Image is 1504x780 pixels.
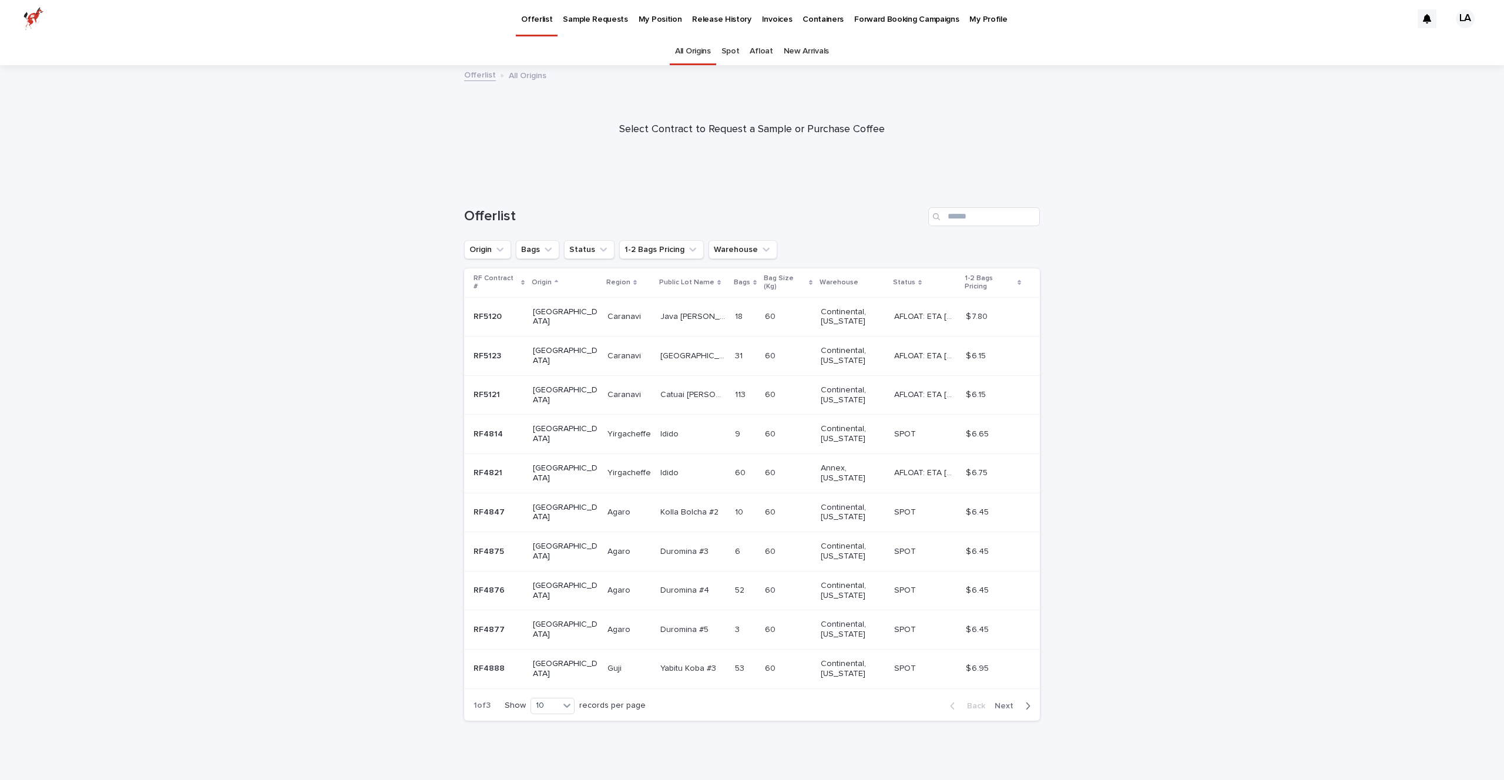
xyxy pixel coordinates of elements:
p: [GEOGRAPHIC_DATA] [533,659,598,679]
p: 10 [735,505,746,517]
tr: RF5121RF5121 [GEOGRAPHIC_DATA]CaranaviCaranavi Catuai [PERSON_NAME]Catuai [PERSON_NAME] 113113 60... [464,375,1040,415]
p: 1-2 Bags Pricing [965,272,1015,294]
a: New Arrivals [784,38,829,65]
p: $ 6.45 [966,623,991,635]
p: Select Contract to Request a Sample or Purchase Coffee [517,123,987,136]
p: SPOT [894,544,918,557]
p: [GEOGRAPHIC_DATA] [660,349,728,361]
p: Caranavi [607,310,643,322]
tr: RF4875RF4875 [GEOGRAPHIC_DATA]AgaroAgaro Duromina #3Duromina #3 66 6060 Continental, [US_STATE] S... [464,532,1040,571]
p: Java [PERSON_NAME] [660,310,728,322]
p: AFLOAT: ETA 09-28-2025 [894,466,959,478]
tr: RF4814RF4814 [GEOGRAPHIC_DATA]YirgacheffeYirgacheffe IdidoIdido 99 6060 Continental, [US_STATE] S... [464,415,1040,454]
tr: RF4888RF4888 [GEOGRAPHIC_DATA]GujiGuji Yabitu Koba #3Yabitu Koba #3 5353 6060 Continental, [US_ST... [464,649,1040,688]
button: Back [941,701,990,711]
p: RF Contract # [474,272,518,294]
p: Catuai [PERSON_NAME] [660,388,728,400]
p: Agaro [607,623,633,635]
p: $ 6.15 [966,349,988,361]
p: Guji [607,661,624,674]
p: 3 [735,623,742,635]
p: [GEOGRAPHIC_DATA] [533,307,598,327]
p: Agaro [607,505,633,517]
h1: Offerlist [464,208,924,225]
a: Offerlist [464,68,496,81]
tr: RF4847RF4847 [GEOGRAPHIC_DATA]AgaroAgaro Kolla Bolcha #2Kolla Bolcha #2 1010 6060 Continental, [U... [464,493,1040,532]
p: Agaro [607,544,633,557]
p: 18 [735,310,745,322]
p: 60 [765,466,778,478]
p: 60 [765,583,778,596]
p: RF4847 [474,505,507,517]
p: SPOT [894,623,918,635]
p: Yirgacheffe [607,427,653,439]
p: Kolla Bolcha #2 [660,505,721,517]
p: [GEOGRAPHIC_DATA] [533,424,598,444]
p: Caranavi [607,388,643,400]
tr: RF5120RF5120 [GEOGRAPHIC_DATA]CaranaviCaranavi Java [PERSON_NAME]Java [PERSON_NAME] 1818 6060 Con... [464,297,1040,337]
p: $ 7.80 [966,310,990,322]
p: 60 [765,310,778,322]
p: 113 [735,388,748,400]
p: RF4821 [474,466,505,478]
p: Agaro [607,583,633,596]
p: 9 [735,427,743,439]
tr: RF4877RF4877 [GEOGRAPHIC_DATA]AgaroAgaro Duromina #5Duromina #5 33 6060 Continental, [US_STATE] S... [464,610,1040,650]
p: Origin [532,276,552,289]
p: 60 [765,661,778,674]
p: RF5121 [474,388,502,400]
p: RF4875 [474,544,506,557]
a: All Origins [675,38,711,65]
p: Caranavi [607,349,643,361]
button: Bags [516,240,559,259]
p: $ 6.95 [966,661,991,674]
tr: RF4821RF4821 [GEOGRAPHIC_DATA]YirgacheffeYirgacheffe IdidoIdido 6060 6060 Annex, [US_STATE] AFLOA... [464,453,1040,493]
p: $ 6.45 [966,544,991,557]
p: Idido [660,427,681,439]
p: Duromina #4 [660,583,711,596]
img: zttTXibQQrCfv9chImQE [23,7,43,31]
p: RF4877 [474,623,507,635]
p: RF5120 [474,310,504,322]
p: $ 6.45 [966,505,991,517]
p: AFLOAT: ETA 10-15-2025 [894,349,959,361]
p: All Origins [509,68,546,81]
p: records per page [579,701,646,711]
p: SPOT [894,505,918,517]
p: 53 [735,661,747,674]
button: Origin [464,240,511,259]
p: Bag Size (Kg) [764,272,806,294]
p: [GEOGRAPHIC_DATA] [533,463,598,483]
span: Back [960,702,985,710]
p: Public Lot Name [659,276,714,289]
p: Duromina #3 [660,544,711,557]
input: Search [928,207,1040,226]
p: $ 6.15 [966,388,988,400]
p: 60 [735,466,748,478]
p: AFLOAT: ETA 10-15-2025 [894,310,959,322]
tr: RF4876RF4876 [GEOGRAPHIC_DATA]AgaroAgaro Duromina #4Duromina #4 5252 6060 Continental, [US_STATE]... [464,571,1040,610]
p: [GEOGRAPHIC_DATA] [533,620,598,640]
p: 1 of 3 [464,691,500,720]
p: 60 [765,388,778,400]
p: Yabitu Koba #3 [660,661,719,674]
p: $ 6.65 [966,427,991,439]
p: [GEOGRAPHIC_DATA] [533,542,598,562]
p: RF5123 [474,349,503,361]
p: [GEOGRAPHIC_DATA] [533,346,598,366]
p: RF4876 [474,583,507,596]
button: Warehouse [709,240,777,259]
button: 1-2 Bags Pricing [619,240,704,259]
p: SPOT [894,583,918,596]
p: AFLOAT: ETA 10-15-2025 [894,388,959,400]
a: Afloat [750,38,773,65]
p: 31 [735,349,745,361]
p: [GEOGRAPHIC_DATA] [533,503,598,523]
p: 60 [765,505,778,517]
p: RF4814 [474,427,505,439]
button: Next [990,701,1040,711]
p: $ 6.45 [966,583,991,596]
p: 52 [735,583,747,596]
p: 6 [735,544,743,557]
